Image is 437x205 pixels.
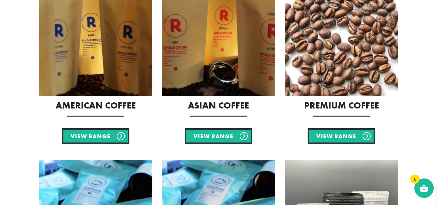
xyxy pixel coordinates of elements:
[308,128,375,144] a: View Range
[410,175,420,184] span: 0
[39,101,152,110] h2: American Coffee
[285,101,398,110] h2: Premium Coffee
[62,128,129,144] a: View Range
[185,128,252,144] a: View Range
[162,101,275,110] h2: Asian Coffee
